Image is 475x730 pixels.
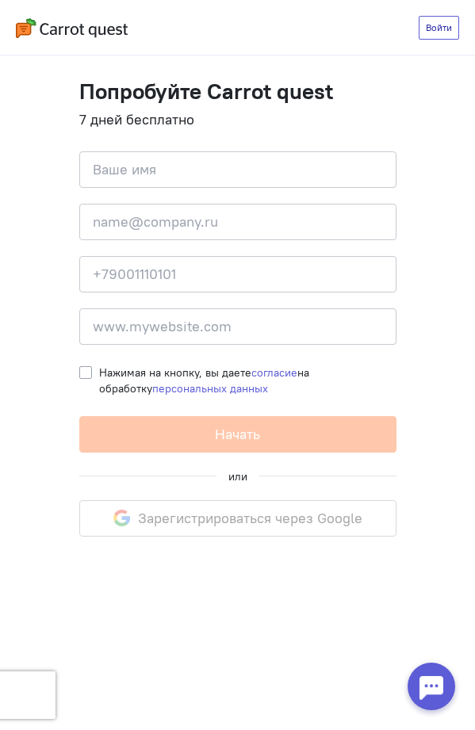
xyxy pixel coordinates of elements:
[79,256,396,292] input: +79001110101
[113,510,130,526] img: google-logo.svg
[79,416,396,453] button: Начать
[251,365,297,380] a: согласие
[138,509,362,528] span: Зарегистрироваться через Google
[79,308,396,345] input: www.mywebsite.com
[419,16,459,40] a: Войти
[16,18,128,38] img: carrot-quest-logo.svg
[79,79,396,104] h1: Попробуйте Carrot quest
[79,500,396,537] button: Зарегистрироваться через Google
[215,425,260,443] span: Начать
[152,381,268,396] a: персональных данных
[228,468,247,484] div: или
[79,112,396,128] h4: 7 дней бесплатно
[79,151,396,188] input: Ваше имя
[99,365,309,396] span: Нажимая на кнопку, вы даете на обработку
[79,204,396,240] input: name@company.ru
